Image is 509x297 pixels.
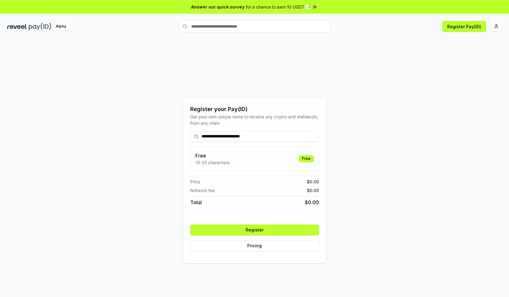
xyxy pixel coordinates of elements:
span: Price [190,178,200,185]
div: Register your Pay(ID) [190,105,319,113]
img: pay_id [29,23,51,30]
button: Pricing [190,240,319,251]
span: $ 0.00 [305,199,319,206]
span: Answer our quick survey [191,4,245,10]
span: Network fee [190,187,215,194]
span: $ 0.00 [307,178,319,185]
img: reveel_dark [7,23,28,30]
button: Register [190,224,319,235]
p: 13-25 characters [195,159,229,166]
div: Alpha [52,23,69,30]
div: Get your own unique name to receive any crypto and stablecoin, from any chain [190,113,319,126]
span: $ 0.00 [307,187,319,194]
h3: Free [195,152,229,159]
div: Free [299,155,314,162]
span: for a chance to earn 10 USDT 📝 [246,4,311,10]
span: Total [190,199,202,206]
button: Register Pay(ID) [442,21,486,32]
